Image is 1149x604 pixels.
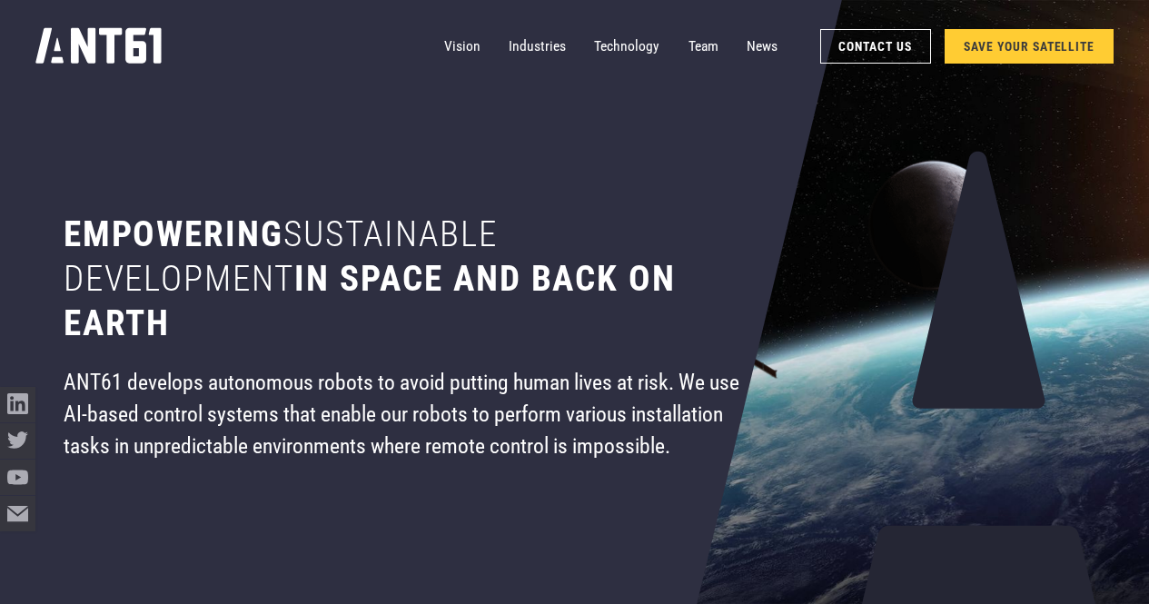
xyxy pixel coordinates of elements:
[444,28,480,64] a: Vision
[35,23,162,70] a: home
[64,213,748,346] h1: Empowering in space and back on earth
[64,213,498,300] span: sustainable development
[688,28,718,64] a: Team
[945,29,1114,64] a: SAVE YOUR SATELLITE
[509,28,566,64] a: Industries
[747,28,778,64] a: News
[64,367,748,463] div: ANT61 develops autonomous robots to avoid putting human lives at risk. We use AI-based control sy...
[820,29,931,64] a: Contact Us
[594,28,659,64] a: Technology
